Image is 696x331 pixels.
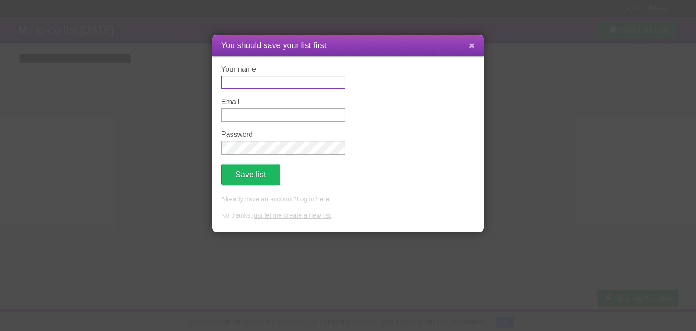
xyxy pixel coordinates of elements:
[221,195,475,204] p: Already have an account? .
[221,98,345,106] label: Email
[221,211,475,221] p: No thanks, .
[221,39,475,52] h1: You should save your list first
[221,164,280,185] button: Save list
[296,195,329,203] a: Log in here
[252,212,331,219] a: just let me create a new list
[221,131,345,139] label: Password
[221,65,345,73] label: Your name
